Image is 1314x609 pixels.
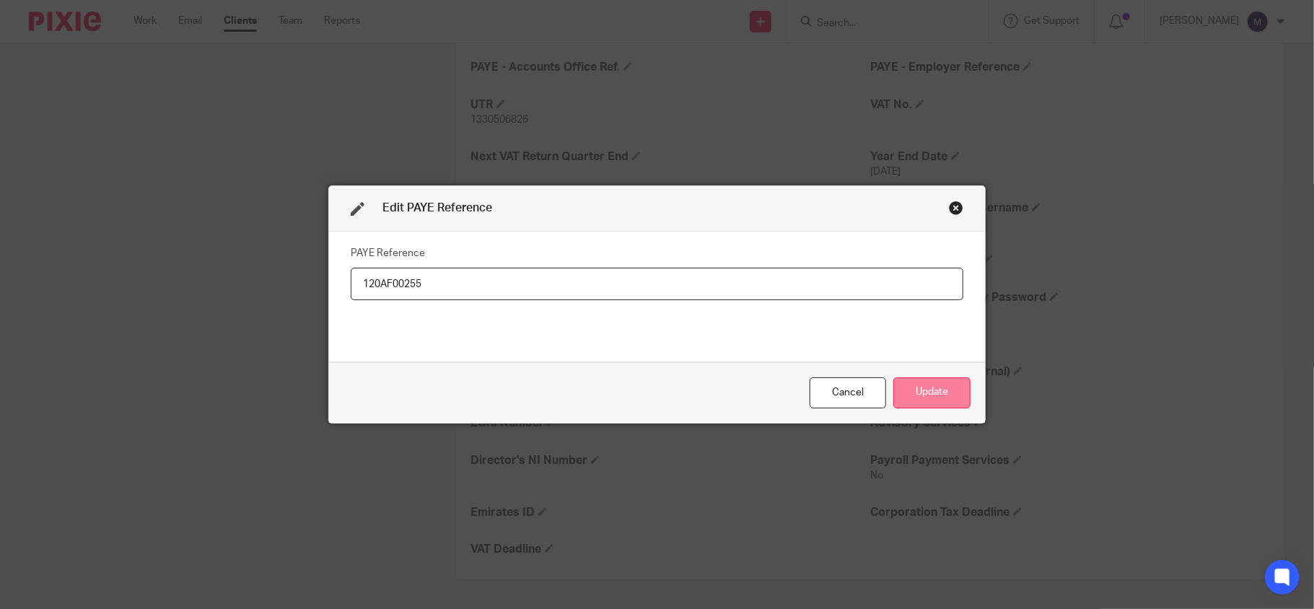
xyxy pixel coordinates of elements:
[810,377,886,408] div: Close this dialog window
[351,246,425,260] label: PAYE Reference
[351,268,963,300] input: PAYE Reference
[382,202,492,214] span: Edit PAYE Reference
[893,377,971,408] button: Update
[949,201,963,215] div: Close this dialog window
